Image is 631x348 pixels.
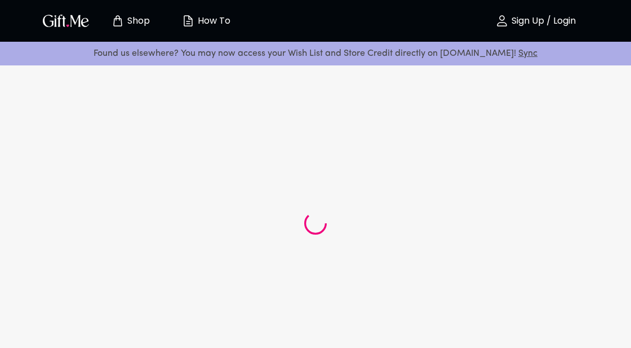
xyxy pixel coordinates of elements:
img: GiftMe Logo [41,12,91,29]
img: how-to.svg [181,14,195,28]
p: Shop [125,16,150,26]
button: GiftMe Logo [39,14,92,28]
p: Found us elsewhere? You may now access your Wish List and Store Credit directly on [DOMAIN_NAME]! [9,46,622,61]
p: How To [195,16,230,26]
button: Sign Up / Login [479,3,592,39]
a: Sync [518,49,537,58]
button: Store page [99,3,161,39]
p: Sign Up / Login [509,16,576,26]
button: How To [175,3,237,39]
